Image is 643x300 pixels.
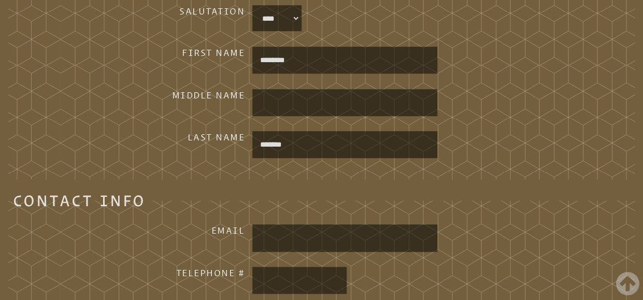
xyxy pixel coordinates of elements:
[254,7,300,29] select: persons_salutation
[90,224,245,236] h3: Email
[90,131,245,142] h3: Last Name
[90,267,245,278] h3: Telephone #
[90,89,245,101] h3: Middle Name
[13,195,146,206] legend: Contact Info
[90,5,245,17] h3: Salutation
[90,47,245,58] h3: First Name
